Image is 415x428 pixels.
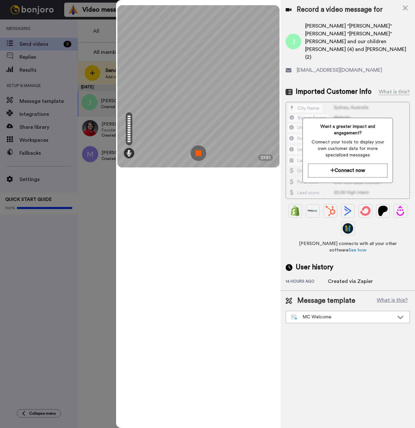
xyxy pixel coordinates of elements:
[308,139,387,158] span: Connect your tools to display your own customer data for more specialized messages
[395,206,406,216] img: Drip
[343,206,353,216] img: ActiveCampaign
[291,314,394,320] div: MC Welcome
[308,164,387,177] button: Connect now
[290,206,301,216] img: Shopify
[258,154,273,161] div: 01:51
[297,66,382,74] span: [EMAIL_ADDRESS][DOMAIN_NAME]
[297,296,355,306] span: Message template
[343,223,353,234] img: GoHighLevel
[296,263,333,272] span: User history
[378,206,388,216] img: Patreon
[308,206,318,216] img: Ontraport
[349,248,366,252] a: See how
[379,88,410,96] div: What is this?
[308,123,387,136] span: Want a greater impact and engagement?
[360,206,371,216] img: ConvertKit
[291,315,297,320] img: nextgen-template.svg
[296,87,372,97] span: Imported Customer Info
[286,34,301,49] img: j.png
[286,279,328,285] div: 14 hours ago
[286,240,410,253] span: [PERSON_NAME] connects with all your other software
[375,296,410,306] button: What is this?
[328,277,373,285] div: Created via Zapier
[191,145,206,161] img: ic_record_stop.svg
[325,206,336,216] img: Hubspot
[305,22,410,61] span: [PERSON_NAME] "[PERSON_NAME]" [PERSON_NAME] "[PERSON_NAME]" [PERSON_NAME] and our children [PERSO...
